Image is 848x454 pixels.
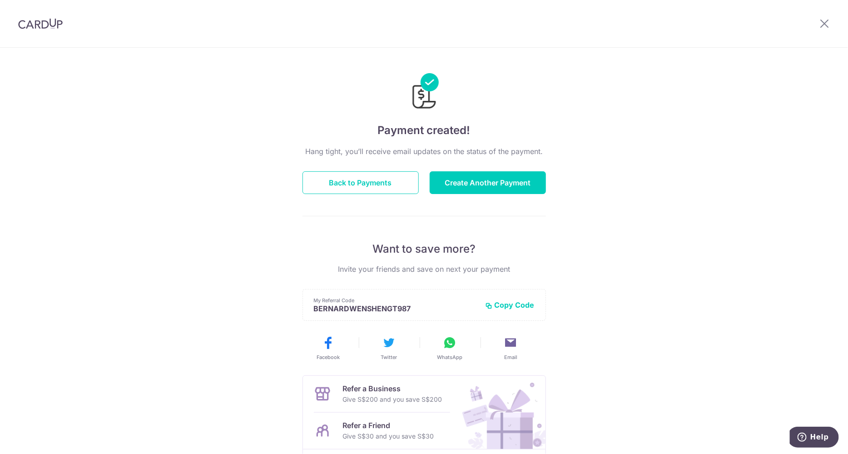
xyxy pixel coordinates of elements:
img: CardUp [18,18,63,29]
p: My Referral Code [314,297,478,304]
p: Hang tight, you’ll receive email updates on the status of the payment. [303,146,546,157]
p: Give S$30 and you save S$30 [343,431,434,442]
p: Invite your friends and save on next your payment [303,264,546,274]
button: Create Another Payment [430,171,546,194]
p: Give S$200 and you save S$200 [343,394,442,405]
p: Refer a Friend [343,420,434,431]
button: Back to Payments [303,171,419,194]
button: Copy Code [486,300,535,309]
p: Refer a Business [343,383,442,394]
p: BERNARDWENSHENGT987 [314,304,478,313]
span: Email [504,354,517,361]
iframe: Opens a widget where you can find more information [790,427,839,449]
button: Email [484,335,538,361]
img: Payments [410,73,439,111]
img: Refer [454,376,545,449]
span: Facebook [317,354,340,361]
button: Twitter [362,335,416,361]
span: WhatsApp [437,354,463,361]
p: Want to save more? [303,242,546,256]
button: Facebook [302,335,355,361]
span: Twitter [381,354,397,361]
h4: Payment created! [303,122,546,139]
button: WhatsApp [423,335,477,361]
